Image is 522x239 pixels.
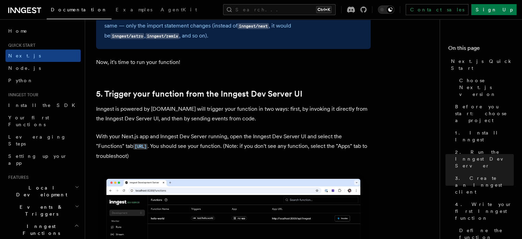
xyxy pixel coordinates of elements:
[448,44,514,55] h4: On this page
[5,50,81,62] a: Next.js
[5,182,81,201] button: Local Development
[5,150,81,169] a: Setting up your app
[116,7,152,12] span: Examples
[5,204,75,217] span: Events & Triggers
[237,23,269,29] code: inngest/next
[378,6,394,14] button: Toggle dark mode
[5,201,81,220] button: Events & Triggers
[455,149,514,169] span: 2. Run the Inngest Dev Server
[8,53,41,58] span: Next.js
[8,102,79,108] span: Install the SDK
[5,111,81,131] a: Your first Functions
[459,77,514,98] span: Choose Next.js version
[5,25,81,37] a: Home
[111,33,144,39] code: inngest/astro
[452,146,514,172] a: 2. Run the Inngest Dev Server
[5,131,81,150] a: Leveraging Steps
[5,175,28,180] span: Features
[96,57,371,67] p: Now, it's time to run your function!
[156,2,201,19] a: AgentKit
[112,2,156,19] a: Examples
[452,198,514,224] a: 4. Write your first Inngest function
[47,2,112,19] a: Documentation
[8,153,67,166] span: Setting up your app
[5,223,74,237] span: Inngest Functions
[5,99,81,111] a: Install the SDK
[8,65,41,71] span: Node.js
[5,92,38,98] span: Inngest tour
[455,175,514,195] span: 3. Create an Inngest client
[456,74,514,100] a: Choose Next.js version
[96,104,371,123] p: Inngest is powered by [DOMAIN_NAME] will trigger your function in two ways: first, by invoking it...
[51,7,107,12] span: Documentation
[161,7,197,12] span: AgentKit
[8,115,49,127] span: Your first Functions
[451,58,514,72] span: Next.js Quick Start
[5,62,81,74] a: Node.js
[5,43,35,48] span: Quick start
[8,134,66,146] span: Leveraging Steps
[452,172,514,198] a: 3. Create an Inngest client
[8,28,27,34] span: Home
[316,6,332,13] kbd: Ctrl+K
[146,33,179,39] code: inngest/remix
[5,74,81,87] a: Python
[471,4,517,15] a: Sign Up
[223,4,336,15] button: Search...Ctrl+K
[96,132,371,161] p: With your Next.js app and Inngest Dev Server running, open the Inngest Dev Server UI and select t...
[452,100,514,127] a: Before you start: choose a project
[104,11,362,41] p: 👉 Note that you can import for other frameworks and the rest of the code, in fact, remains the sa...
[133,143,148,149] a: [URL]
[455,103,514,124] span: Before you start: choose a project
[8,78,33,83] span: Python
[455,129,514,143] span: 1. Install Inngest
[455,201,514,221] span: 4. Write your first Inngest function
[406,4,468,15] a: Contact sales
[133,144,148,150] code: [URL]
[448,55,514,74] a: Next.js Quick Start
[5,184,75,198] span: Local Development
[96,89,302,99] a: 5. Trigger your function from the Inngest Dev Server UI
[452,127,514,146] a: 1. Install Inngest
